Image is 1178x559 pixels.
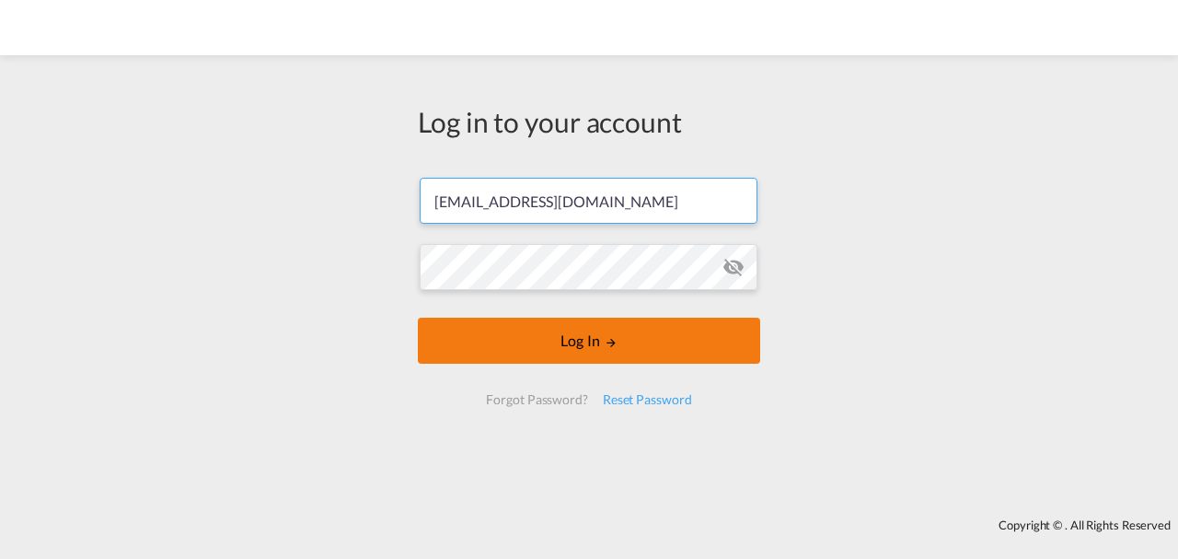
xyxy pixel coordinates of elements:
[418,102,760,141] div: Log in to your account
[418,318,760,364] button: LOGIN
[420,178,757,224] input: Enter email/phone number
[722,256,745,278] md-icon: icon-eye-off
[479,383,595,416] div: Forgot Password?
[595,383,699,416] div: Reset Password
